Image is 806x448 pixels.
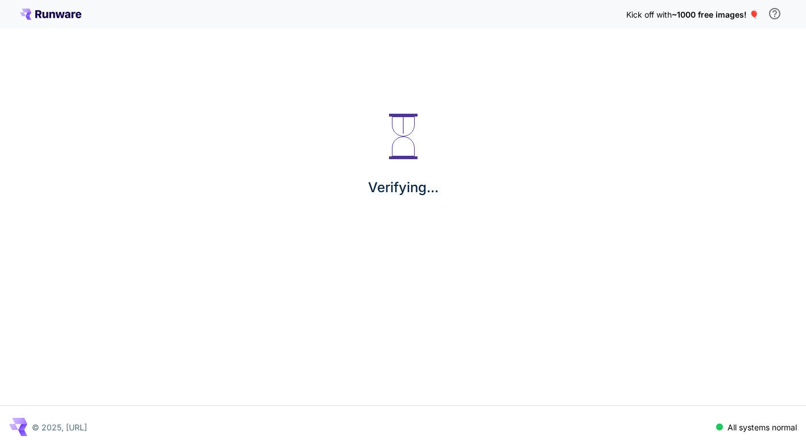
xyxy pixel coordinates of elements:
span: ~1000 free images! 🎈 [672,10,759,19]
p: © 2025, [URL] [32,421,87,433]
button: In order to qualify for free credit, you need to sign up with a business email address and click ... [763,2,786,25]
p: Verifying... [368,177,439,198]
p: All systems normal [728,421,797,433]
span: Kick off with [626,10,672,19]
